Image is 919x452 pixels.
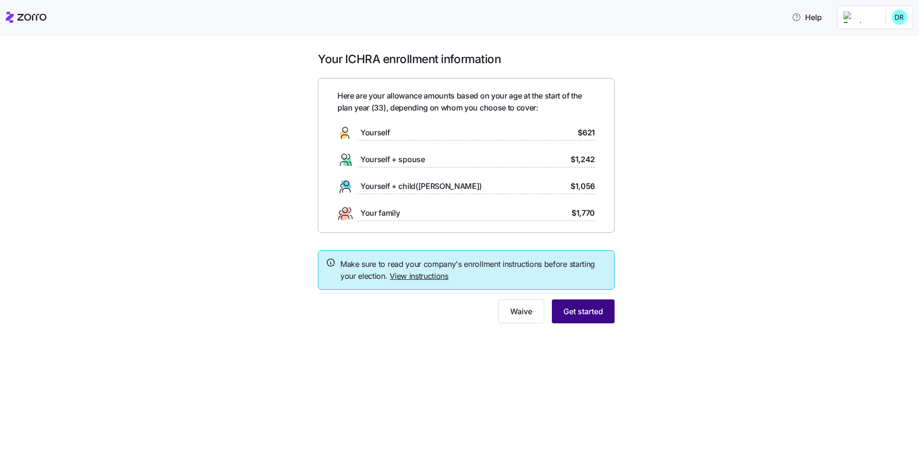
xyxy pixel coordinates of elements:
span: Make sure to read your company's enrollment instructions before starting your election. [340,258,606,282]
span: Here are your allowance amounts based on your age at the start of the plan year ( 33 ), depending... [337,90,595,114]
a: View instructions [390,271,448,281]
span: Yourself [360,127,390,139]
h1: Your ICHRA enrollment information [318,52,615,66]
span: Yourself + child([PERSON_NAME]) [360,180,482,192]
span: Your family [360,207,400,219]
span: Waive [510,306,532,317]
span: $1,056 [571,180,595,192]
span: Get started [563,306,603,317]
button: Get started [552,299,615,323]
img: fd093e2bdb90700abee466f9f392cb12 [892,10,907,25]
span: $621 [578,127,595,139]
img: Employer logo [843,11,878,23]
button: Waive [498,299,544,323]
span: Help [792,11,822,23]
span: $1,770 [572,207,595,219]
span: $1,242 [571,154,595,165]
button: Help [784,8,829,27]
span: Yourself + spouse [360,154,425,165]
